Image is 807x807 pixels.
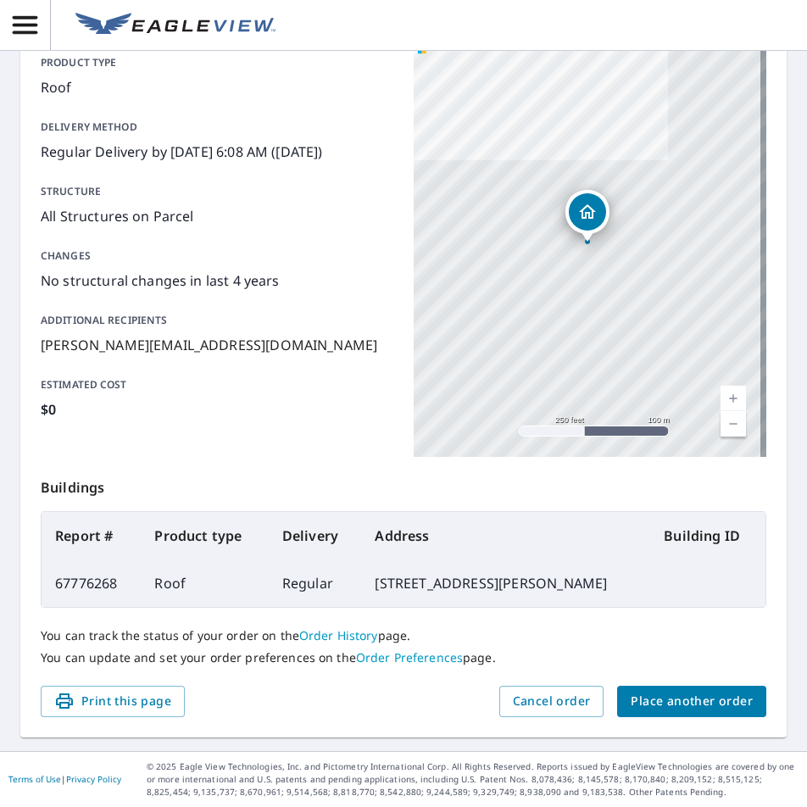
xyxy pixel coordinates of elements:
[41,399,393,420] p: $0
[66,773,121,785] a: Privacy Policy
[75,13,275,38] img: EV Logo
[141,559,268,607] td: Roof
[8,774,121,784] p: |
[631,691,753,712] span: Place another order
[65,3,286,48] a: EV Logo
[42,559,141,607] td: 67776268
[299,627,378,643] a: Order History
[356,649,463,665] a: Order Preferences
[617,686,766,717] button: Place another order
[721,411,746,437] a: Current Level 17, Zoom Out
[41,686,185,717] button: Print this page
[499,686,604,717] button: Cancel order
[513,691,591,712] span: Cancel order
[650,512,765,559] th: Building ID
[41,313,393,328] p: Additional recipients
[147,760,799,799] p: © 2025 Eagle View Technologies, Inc. and Pictometry International Corp. All Rights Reserved. Repo...
[41,628,766,643] p: You can track the status of your order on the page.
[41,120,393,135] p: Delivery method
[41,142,393,162] p: Regular Delivery by [DATE] 6:08 AM ([DATE])
[41,457,766,511] p: Buildings
[54,691,171,712] span: Print this page
[565,190,609,242] div: Dropped pin, building 1, Residential property, 844 Ribaut Rd Beaufort, SC 29902
[41,184,393,199] p: Structure
[361,559,650,607] td: [STREET_ADDRESS][PERSON_NAME]
[269,559,362,607] td: Regular
[41,650,766,665] p: You can update and set your order preferences on the page.
[41,377,393,392] p: Estimated cost
[41,55,393,70] p: Product type
[8,773,61,785] a: Terms of Use
[141,512,268,559] th: Product type
[41,270,393,291] p: No structural changes in last 4 years
[269,512,362,559] th: Delivery
[41,335,393,355] p: [PERSON_NAME][EMAIL_ADDRESS][DOMAIN_NAME]
[41,77,393,97] p: Roof
[361,512,650,559] th: Address
[41,206,393,226] p: All Structures on Parcel
[721,386,746,411] a: Current Level 17, Zoom In
[42,512,141,559] th: Report #
[41,248,393,264] p: Changes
